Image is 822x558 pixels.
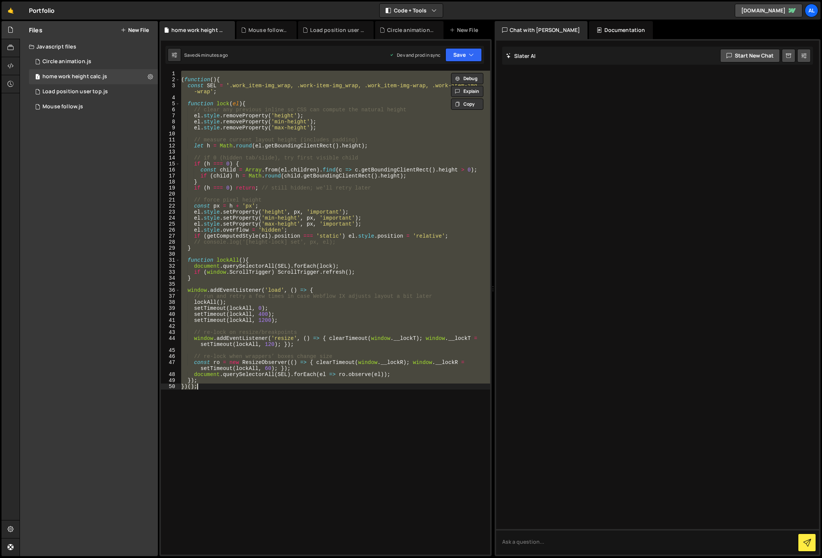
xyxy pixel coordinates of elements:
div: 28 [161,239,180,245]
a: [DOMAIN_NAME] [735,4,802,17]
div: 35 [161,281,180,287]
div: 24 [161,215,180,221]
div: 4 [161,95,180,101]
div: 11 [161,137,180,143]
div: 43 [161,329,180,335]
div: 41 [161,317,180,323]
div: 23 [161,209,180,215]
div: Saved [184,52,228,58]
div: 18 [161,179,180,185]
h2: Files [29,26,42,34]
a: Al [805,4,818,17]
div: New File [450,26,481,34]
div: 15 [161,161,180,167]
div: Circle animation.js [42,58,91,65]
div: 2 [161,77,180,83]
div: home work height calc.js [42,73,107,80]
div: 16520/44903.js [29,69,158,84]
span: 1 [35,74,40,80]
button: Code + Tools [380,4,443,17]
button: Debug [451,73,483,84]
div: 44 [161,335,180,347]
div: 42 [161,323,180,329]
div: 48 [161,371,180,378]
div: 32 [161,263,180,269]
div: 6 [161,107,180,113]
div: 5 [161,101,180,107]
div: 50 [161,384,180,390]
div: 26 [161,227,180,233]
div: 9 [161,125,180,131]
div: 33 [161,269,180,275]
div: 16520/44831.js [29,54,158,69]
div: 16520/44871.js [29,99,158,114]
div: Circle animation.js [387,26,434,34]
div: 40 [161,311,180,317]
div: 16 [161,167,180,173]
div: Mouse follow.js [42,103,83,110]
div: Dev and prod in sync [389,52,441,58]
div: home work height calc.js [171,26,226,34]
div: 36 [161,287,180,293]
div: 20 [161,191,180,197]
div: 10 [161,131,180,137]
div: 7 [161,113,180,119]
div: 49 [161,378,180,384]
div: Portfolio [29,6,54,15]
div: 45 [161,347,180,353]
div: 27 [161,233,180,239]
div: Load position user top.js [310,26,365,34]
button: Save [445,48,482,62]
div: 37 [161,293,180,299]
div: 8 [161,119,180,125]
div: 22 [161,203,180,209]
div: 34 [161,275,180,281]
a: 🤙 [2,2,20,20]
div: 21 [161,197,180,203]
div: 19 [161,185,180,191]
div: 14 [161,155,180,161]
button: Copy [451,99,483,110]
div: 17 [161,173,180,179]
div: 46 [161,353,180,359]
div: 16520/44834.js [29,84,158,99]
div: 25 [161,221,180,227]
div: 31 [161,257,180,263]
div: 4 minutes ago [198,52,228,58]
div: Chat with [PERSON_NAME] [495,21,588,39]
button: New File [121,27,149,33]
div: Documentation [589,21,652,39]
div: Mouse follow.js [248,26,288,34]
div: 30 [161,251,180,257]
div: 38 [161,299,180,305]
button: Start new chat [720,49,780,62]
div: 3 [161,83,180,95]
div: 29 [161,245,180,251]
div: 1 [161,71,180,77]
h2: Slater AI [506,52,536,59]
div: Javascript files [20,39,158,54]
button: Explain [451,86,483,97]
div: 39 [161,305,180,311]
div: Load position user top.js [42,88,108,95]
div: 12 [161,143,180,149]
div: 13 [161,149,180,155]
div: 47 [161,359,180,371]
